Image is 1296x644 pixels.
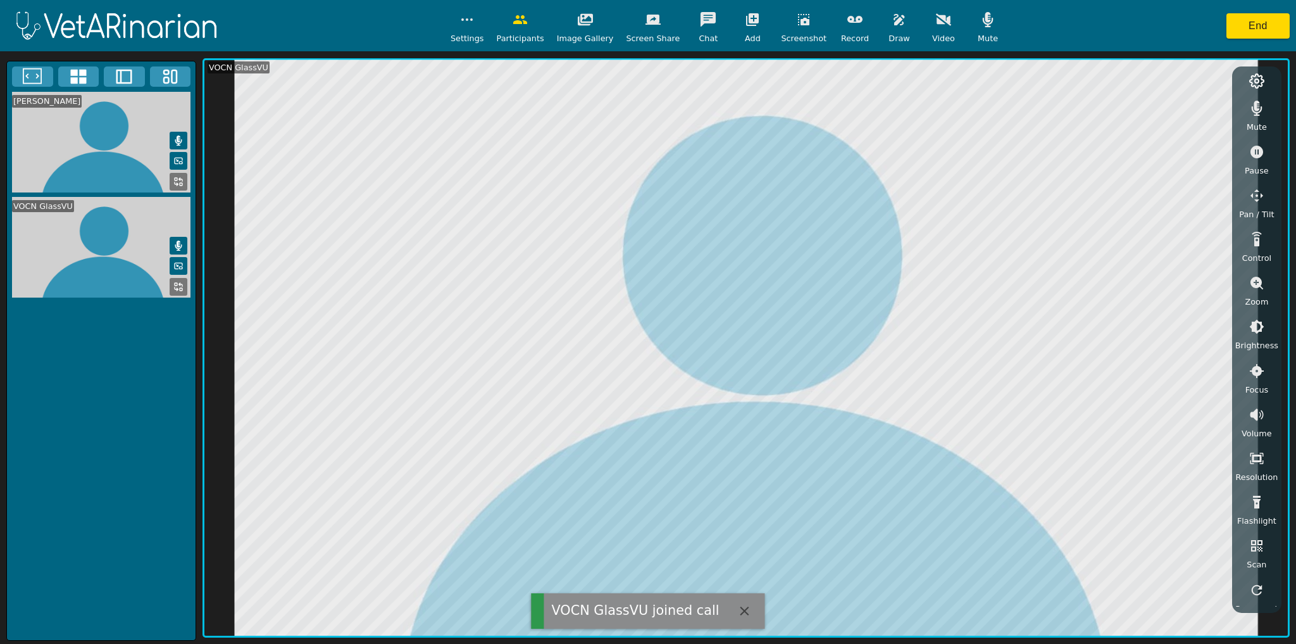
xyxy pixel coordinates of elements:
button: End [1226,13,1290,39]
div: VOCN GlassVU [12,200,74,212]
button: Fullscreen [12,66,53,87]
span: Reconnect [1235,603,1278,615]
button: Two Window Medium [104,66,145,87]
span: Chat [699,32,718,44]
span: Add [745,32,761,44]
span: Participants [496,32,544,44]
button: Replace Feed [170,173,187,191]
span: Settings [451,32,484,44]
img: logoWhite.png [6,8,228,44]
span: Image Gallery [557,32,614,44]
span: Mute [978,32,998,44]
span: Pan / Tilt [1239,208,1274,220]
button: Three Window Medium [150,66,191,87]
span: Scan [1247,559,1266,571]
span: Video [932,32,955,44]
button: Mute [170,132,187,149]
span: Draw [888,32,909,44]
span: Mute [1247,121,1267,133]
div: [PERSON_NAME] [12,95,82,107]
span: Zoom [1245,296,1268,308]
div: VOCN GlassVU [208,61,270,73]
span: Record [841,32,869,44]
span: Flashlight [1237,515,1276,527]
button: Mute [170,237,187,255]
button: Picture in Picture [170,152,187,170]
button: Replace Feed [170,278,187,296]
span: Resolution [1235,471,1278,483]
button: Picture in Picture [170,257,187,275]
span: Focus [1245,384,1269,396]
div: VOCN GlassVU joined call [551,601,719,621]
span: Control [1242,252,1271,264]
span: Volume [1242,427,1272,439]
span: Screenshot [781,32,826,44]
span: Pause [1245,165,1269,177]
span: Screen Share [626,32,680,44]
span: Brightness [1235,339,1278,351]
button: 4x4 [58,66,99,87]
